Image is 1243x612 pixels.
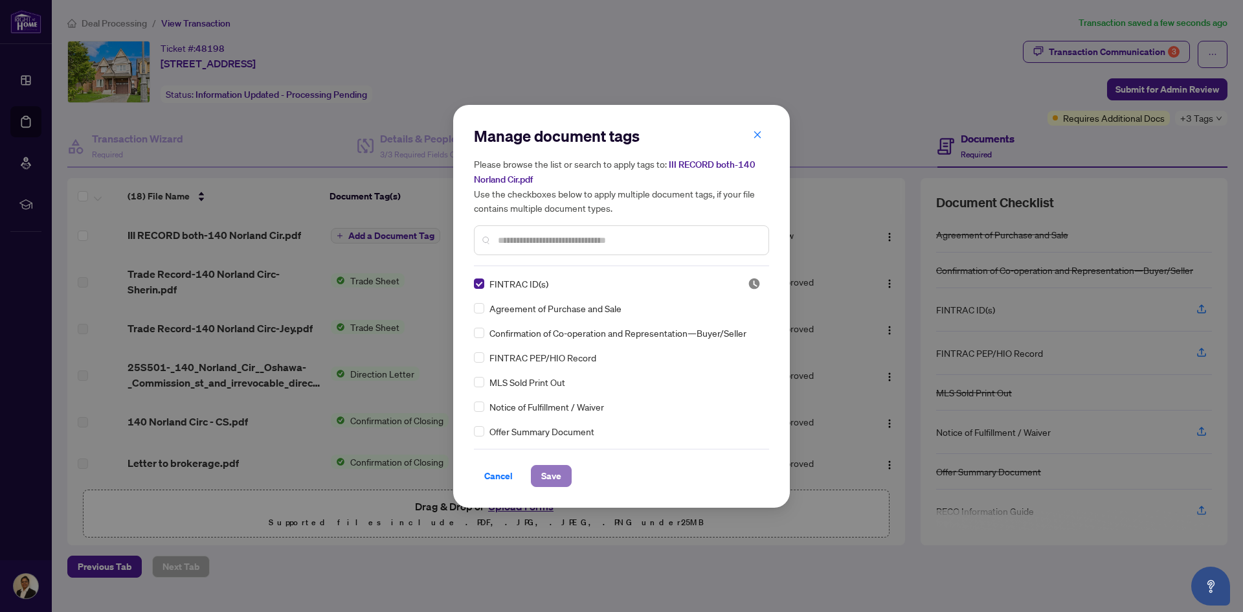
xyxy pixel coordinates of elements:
[489,277,548,291] span: FINTRAC ID(s)
[531,465,572,487] button: Save
[489,301,621,315] span: Agreement of Purchase and Sale
[489,350,596,365] span: FINTRAC PEP/HIO Record
[484,466,513,486] span: Cancel
[474,465,523,487] button: Cancel
[489,424,594,438] span: Offer Summary Document
[748,277,761,290] img: status
[474,159,756,185] span: III RECORD both-140 Norland Cir.pdf
[748,277,761,290] span: Pending Review
[474,157,769,215] h5: Please browse the list or search to apply tags to: Use the checkboxes below to apply multiple doc...
[489,375,565,389] span: MLS Sold Print Out
[753,130,762,139] span: close
[474,126,769,146] h2: Manage document tags
[489,326,746,340] span: Confirmation of Co-operation and Representation—Buyer/Seller
[541,466,561,486] span: Save
[489,400,604,414] span: Notice of Fulfillment / Waiver
[1191,567,1230,606] button: Open asap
